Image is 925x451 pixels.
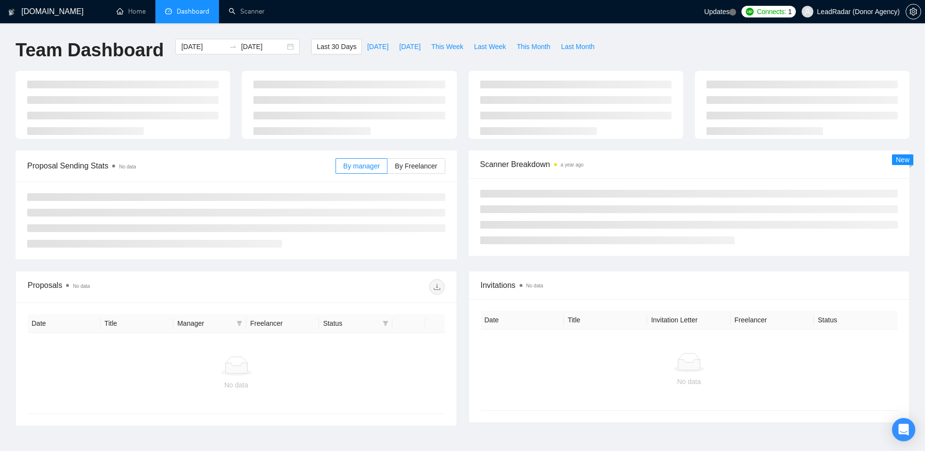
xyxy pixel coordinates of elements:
span: filter [381,316,390,331]
button: setting [906,4,921,19]
div: No data [488,376,890,387]
span: Invitations [481,279,898,291]
span: filter [236,320,242,326]
th: Date [481,311,564,330]
input: End date [241,41,285,52]
th: Date [28,314,101,333]
th: Invitation Letter [647,311,731,330]
img: logo [8,4,15,20]
button: This Week [426,39,469,54]
span: [DATE] [367,41,388,52]
span: Status [323,318,378,329]
span: [DATE] [399,41,420,52]
th: Freelancer [731,311,814,330]
span: 1 [788,6,792,17]
span: Manager [177,318,233,329]
span: Last Week [474,41,506,52]
span: No data [119,164,136,169]
span: No data [73,284,90,289]
th: Freelancer [246,314,319,333]
span: Last 30 Days [317,41,356,52]
span: to [229,43,237,50]
th: Manager [173,314,246,333]
img: upwork-logo.png [746,8,754,16]
button: This Month [511,39,555,54]
span: filter [235,316,244,331]
a: setting [906,8,921,16]
a: homeHome [117,7,146,16]
h1: Team Dashboard [16,39,164,62]
span: By manager [343,162,380,170]
span: No data [526,283,543,288]
button: [DATE] [362,39,394,54]
button: Last 30 Days [311,39,362,54]
div: Open Intercom Messenger [892,418,915,441]
button: [DATE] [394,39,426,54]
span: This Week [431,41,463,52]
span: user [804,8,811,15]
span: Proposal Sending Stats [27,160,336,172]
button: Last Week [469,39,511,54]
span: swap-right [229,43,237,50]
span: By Freelancer [395,162,437,170]
div: Proposals [28,279,236,295]
span: Connects: [757,6,786,17]
th: Title [101,314,173,333]
th: Status [814,311,897,330]
a: searchScanner [229,7,265,16]
span: Dashboard [177,7,209,16]
span: filter [383,320,388,326]
span: setting [906,8,921,16]
span: Updates [704,8,729,16]
div: No data [35,380,437,390]
span: New [896,156,909,164]
span: dashboard [165,8,172,15]
span: Scanner Breakdown [480,158,898,170]
th: Title [564,311,647,330]
span: Last Month [561,41,594,52]
span: This Month [517,41,550,52]
input: Start date [181,41,225,52]
button: Last Month [555,39,600,54]
time: a year ago [561,162,584,167]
